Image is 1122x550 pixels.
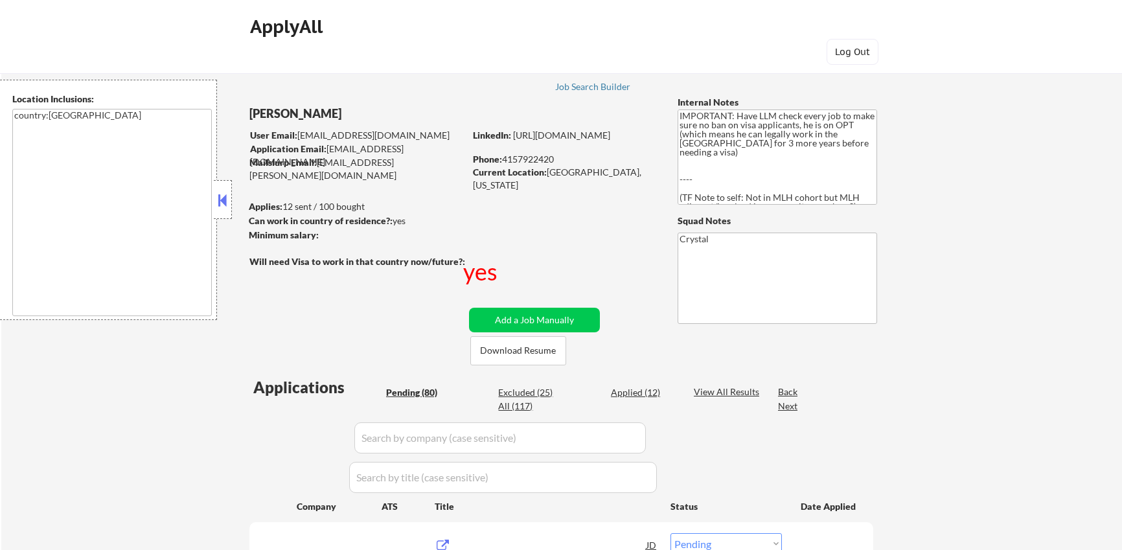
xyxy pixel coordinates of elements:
button: Add a Job Manually [469,308,600,332]
strong: Application Email: [250,143,326,154]
div: Date Applied [801,500,858,513]
a: Job Search Builder [555,82,631,95]
div: yes [463,255,500,288]
input: Search by title (case sensitive) [349,462,657,493]
div: Applied (12) [611,386,676,399]
strong: User Email: [250,130,297,141]
div: [EMAIL_ADDRESS][PERSON_NAME][DOMAIN_NAME] [249,156,464,181]
a: [URL][DOMAIN_NAME] [513,130,610,141]
div: All (117) [498,400,563,413]
div: View All Results [694,385,763,398]
div: [GEOGRAPHIC_DATA], [US_STATE] [473,166,656,191]
strong: Can work in country of residence?: [249,215,393,226]
div: Company [297,500,382,513]
div: Back [778,385,799,398]
strong: Current Location: [473,166,547,178]
strong: Minimum salary: [249,229,319,240]
div: yes [249,214,461,227]
strong: Will need Visa to work in that country now/future?: [249,256,465,267]
div: [EMAIL_ADDRESS][DOMAIN_NAME] [250,143,464,168]
div: Pending (80) [386,386,451,399]
strong: Phone: [473,154,502,165]
strong: Applies: [249,201,282,212]
div: Excluded (25) [498,386,563,399]
div: [PERSON_NAME] [249,106,516,122]
div: Job Search Builder [555,82,631,91]
button: Log Out [827,39,878,65]
strong: LinkedIn: [473,130,511,141]
div: Status [670,494,782,518]
div: 12 sent / 100 bought [249,200,464,213]
div: [EMAIL_ADDRESS][DOMAIN_NAME] [250,129,464,142]
div: Next [778,400,799,413]
div: Applications [253,380,382,395]
div: Location Inclusions: [12,93,212,106]
div: 4157922420 [473,153,656,166]
input: Search by company (case sensitive) [354,422,646,453]
div: ApplyAll [250,16,326,38]
div: Internal Notes [678,96,877,109]
button: Download Resume [470,336,566,365]
strong: Mailslurp Email: [249,157,317,168]
div: ATS [382,500,435,513]
div: Squad Notes [678,214,877,227]
div: Title [435,500,658,513]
